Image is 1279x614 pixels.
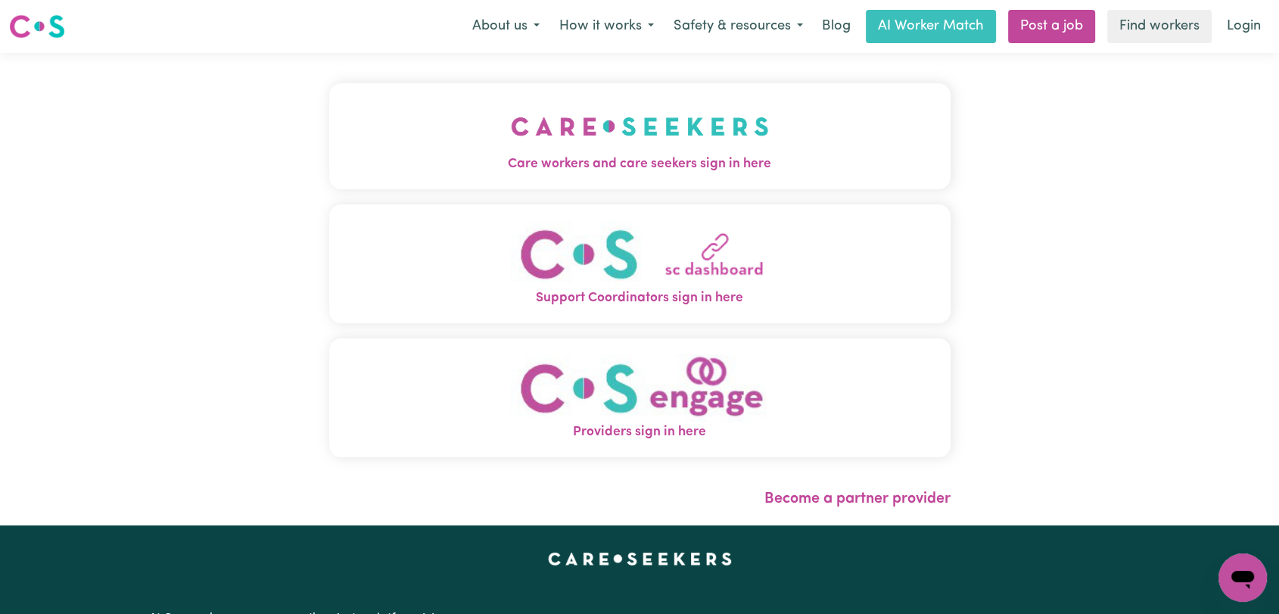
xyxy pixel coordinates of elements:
[329,288,951,308] span: Support Coordinators sign in here
[329,83,951,189] button: Care workers and care seekers sign in here
[329,204,951,323] button: Support Coordinators sign in here
[664,11,813,42] button: Safety & resources
[549,11,664,42] button: How it works
[462,11,549,42] button: About us
[764,491,951,506] a: Become a partner provider
[329,154,951,174] span: Care workers and care seekers sign in here
[548,553,732,565] a: Careseekers home page
[329,338,951,457] button: Providers sign in here
[1008,10,1095,43] a: Post a job
[813,10,860,43] a: Blog
[9,9,65,44] a: Careseekers logo
[1218,10,1270,43] a: Login
[866,10,996,43] a: AI Worker Match
[1107,10,1212,43] a: Find workers
[9,13,65,40] img: Careseekers logo
[1218,553,1267,602] iframe: Button to launch messaging window
[329,422,951,442] span: Providers sign in here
